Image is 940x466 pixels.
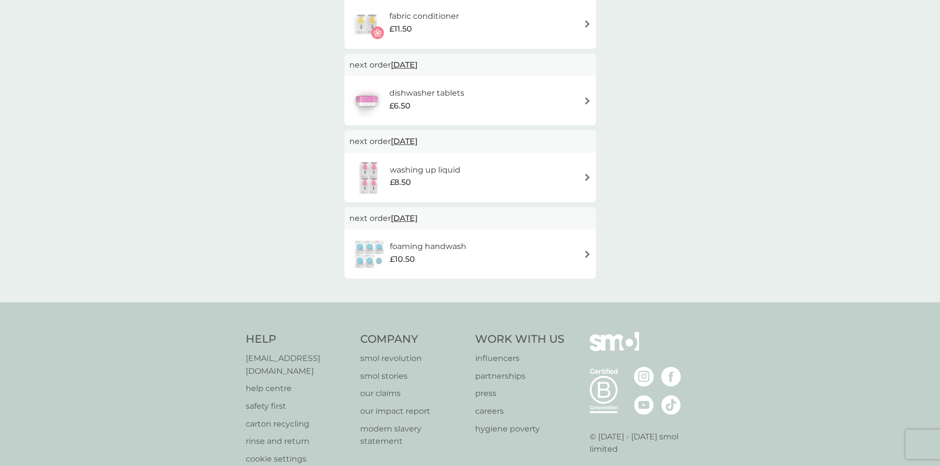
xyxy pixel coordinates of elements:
[661,395,681,415] img: visit the smol Tiktok page
[634,367,654,387] img: visit the smol Instagram page
[246,435,351,448] a: rinse and return
[390,164,460,177] h6: washing up liquid
[246,352,351,377] a: [EMAIL_ADDRESS][DOMAIN_NAME]
[390,253,415,266] span: £10.50
[349,160,390,195] img: washing up liquid
[349,7,384,41] img: fabric conditioner
[246,332,351,347] h4: Help
[246,453,351,466] a: cookie settings
[634,395,654,415] img: visit the smol Youtube page
[475,370,564,383] a: partnerships
[584,97,591,105] img: arrow right
[475,405,564,418] a: careers
[390,240,466,253] h6: foaming handwash
[246,400,351,413] a: safety first
[475,387,564,400] a: press
[389,10,459,23] h6: fabric conditioner
[590,332,639,365] img: smol
[349,212,591,225] p: next order
[246,382,351,395] a: help centre
[584,251,591,258] img: arrow right
[390,176,411,189] span: £8.50
[389,23,412,36] span: £11.50
[389,100,411,112] span: £6.50
[360,387,465,400] a: our claims
[360,405,465,418] a: our impact report
[475,352,564,365] a: influencers
[391,55,417,74] span: [DATE]
[584,20,591,28] img: arrow right
[391,132,417,151] span: [DATE]
[360,423,465,448] a: modern slavery statement
[349,83,384,118] img: dishwasher tablets
[475,423,564,435] a: hygiene poverty
[360,332,465,347] h4: Company
[360,370,465,383] a: smol stories
[389,87,464,100] h6: dishwasher tablets
[246,418,351,430] a: carton recycling
[475,332,564,347] h4: Work With Us
[590,430,695,456] p: © [DATE] - [DATE] smol limited
[349,237,390,271] img: foaming handwash
[349,135,591,148] p: next order
[391,209,417,228] span: [DATE]
[661,367,681,387] img: visit the smol Facebook page
[349,59,591,72] p: next order
[584,174,591,181] img: arrow right
[360,352,465,365] a: smol revolution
